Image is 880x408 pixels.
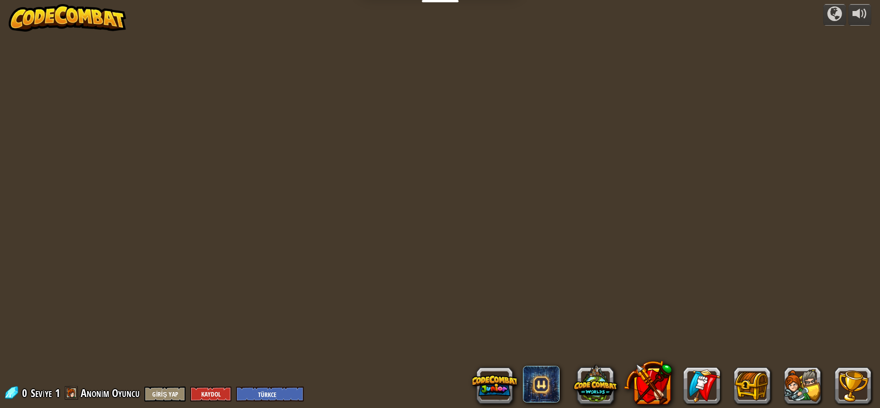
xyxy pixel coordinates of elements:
[848,4,871,26] button: Sesi ayarla
[823,4,846,26] button: Kampanyalar
[22,386,30,400] span: 0
[81,386,140,400] span: Anonim Oyuncu
[31,386,52,401] span: Seviye
[55,386,60,400] span: 1
[144,386,186,402] button: Giriş Yap
[190,386,231,402] button: Kaydol
[9,4,126,32] img: CodeCombat - Learn how to code by playing a game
